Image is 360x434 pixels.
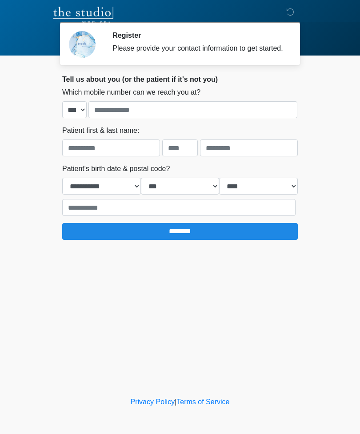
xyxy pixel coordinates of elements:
h2: Tell us about you (or the patient if it's not you) [62,75,298,84]
a: | [175,398,176,406]
label: Which mobile number can we reach you at? [62,87,200,98]
img: Agent Avatar [69,31,96,58]
label: Patient's birth date & postal code? [62,163,170,174]
label: Patient first & last name: [62,125,139,136]
div: Please provide your contact information to get started. [112,43,284,54]
a: Privacy Policy [131,398,175,406]
a: Terms of Service [176,398,229,406]
img: The Studio Med Spa Logo [53,7,113,24]
h2: Register [112,31,284,40]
